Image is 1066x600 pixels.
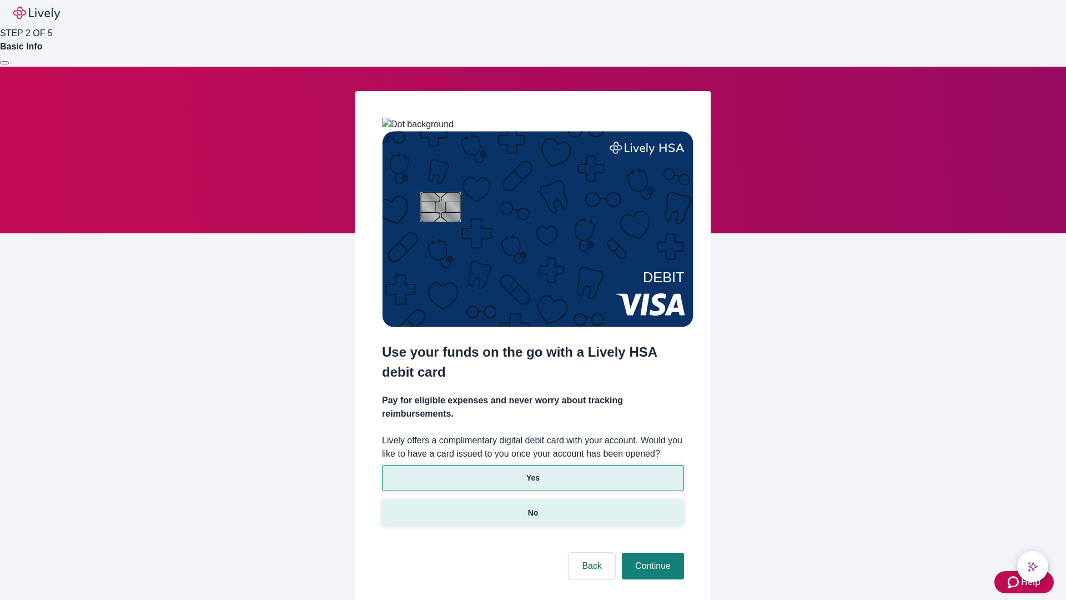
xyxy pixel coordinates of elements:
[528,507,539,519] p: No
[382,500,684,526] button: No
[382,118,454,131] img: Dot background
[1017,551,1048,582] button: chat
[569,553,615,579] button: Back
[1008,576,1021,589] svg: Zendesk support icon
[382,434,684,461] label: Lively offers a complimentary digital debit card with your account. Would you like to have a card...
[13,7,60,20] img: Lively
[622,553,684,579] button: Continue
[382,394,684,421] h4: Pay for eligible expenses and never worry about tracking reimbursements.
[382,342,684,382] h2: Use your funds on the go with a Lively HSA debit card
[1021,576,1040,589] span: Help
[1027,561,1038,572] svg: Lively AI Assistant
[382,465,684,491] button: Yes
[526,472,540,484] p: Yes
[382,131,693,327] img: Debit card
[994,571,1054,593] button: Zendesk support iconHelp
